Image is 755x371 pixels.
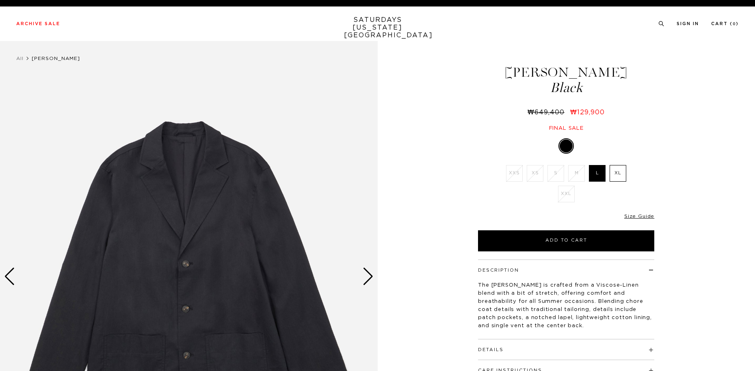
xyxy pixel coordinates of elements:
div: Final sale [477,125,655,132]
h1: [PERSON_NAME] [477,66,655,94]
button: Description [478,268,519,272]
span: ₩129,900 [570,109,605,116]
div: Next slide [363,268,374,285]
button: Add to Cart [478,230,654,251]
a: Sign In [677,21,699,26]
span: Black [477,81,655,94]
span: [PERSON_NAME] [32,56,80,61]
a: Size Guide [624,214,654,219]
div: Previous slide [4,268,15,285]
label: L [589,165,606,182]
a: SATURDAYS[US_STATE][GEOGRAPHIC_DATA] [344,16,411,39]
a: All [16,56,24,61]
del: ₩649,400 [528,109,568,116]
small: 0 [733,22,736,26]
a: Archive Sale [16,21,60,26]
button: Details [478,347,504,352]
label: XL [610,165,626,182]
a: Cart (0) [711,21,739,26]
p: The [PERSON_NAME] is crafted from a Viscose-Linen blend with a bit of stretch, offering comfort a... [478,281,654,330]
